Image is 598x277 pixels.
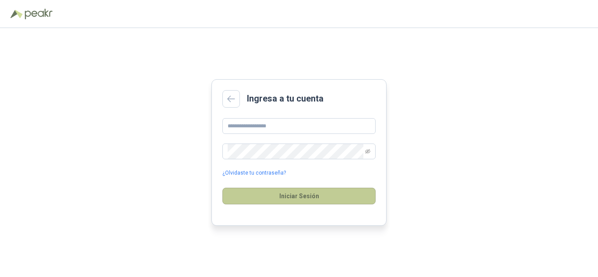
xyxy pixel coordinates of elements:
h2: Ingresa a tu cuenta [247,92,324,105]
img: Logo [11,10,23,18]
img: Peakr [25,9,53,19]
span: eye-invisible [365,149,370,154]
button: Iniciar Sesión [222,188,376,204]
a: ¿Olvidaste tu contraseña? [222,169,286,177]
